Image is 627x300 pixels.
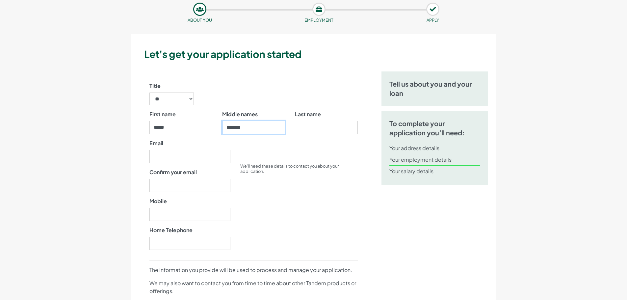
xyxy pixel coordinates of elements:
[149,226,193,234] label: Home Telephone
[389,79,481,98] h5: Tell us about you and your loan
[149,110,176,118] label: First name
[427,17,439,23] small: APPLY
[144,47,494,61] h3: Let's get your application started
[149,168,197,176] label: Confirm your email
[149,279,358,295] p: We may also want to contact you from time to time about other Tandem products or offerings.
[149,197,167,205] label: Mobile
[295,110,321,118] label: Last name
[304,17,333,23] small: Employment
[389,166,481,177] li: Your salary details
[149,82,161,90] label: Title
[389,143,481,154] li: Your address details
[389,154,481,166] li: Your employment details
[389,119,481,137] h5: To complete your application you’ll need:
[222,110,258,118] label: Middle names
[149,139,163,147] label: Email
[188,17,212,23] small: About you
[240,163,339,174] small: We’ll need these details to contact you about your application.
[149,266,358,274] p: The information you provide will be used to process and manage your application.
